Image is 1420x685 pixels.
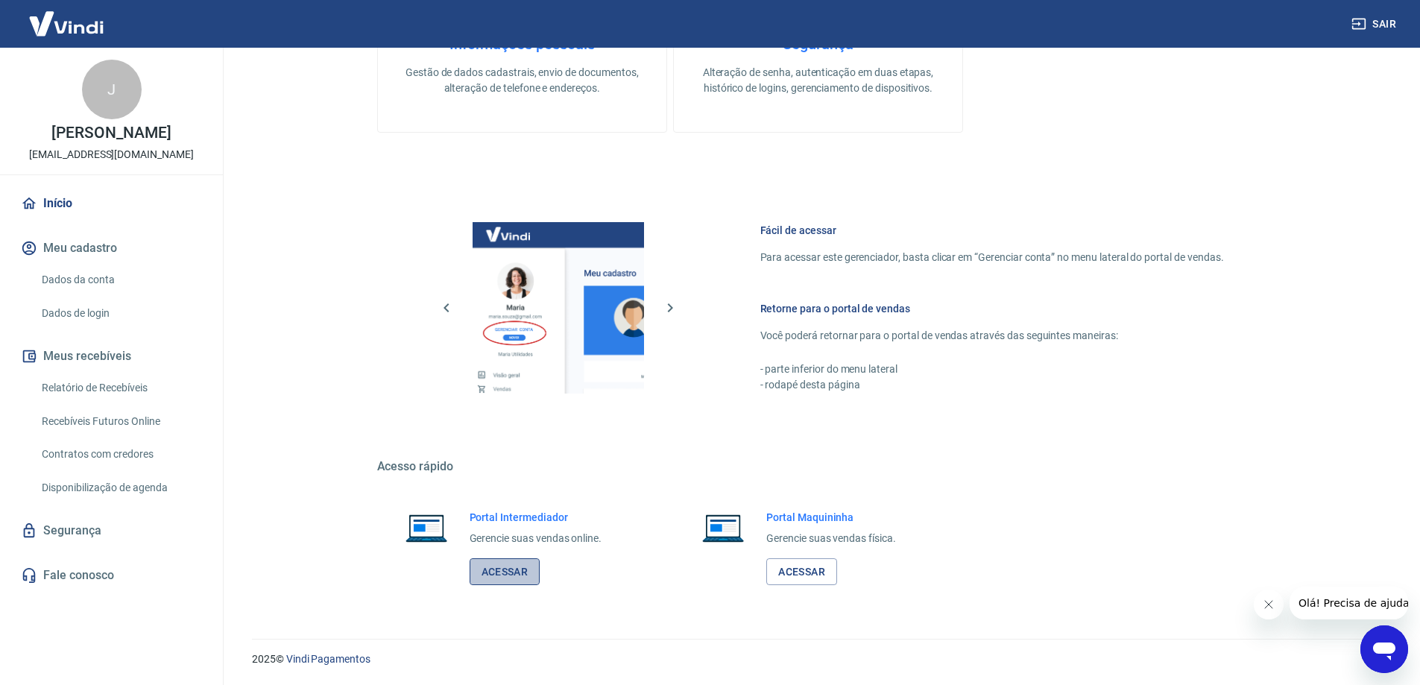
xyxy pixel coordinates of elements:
p: 2025 © [252,651,1384,667]
p: Para acessar este gerenciador, basta clicar em “Gerenciar conta” no menu lateral do portal de ven... [760,250,1224,265]
iframe: Botão para abrir a janela de mensagens [1360,625,1408,673]
h6: Fácil de acessar [760,223,1224,238]
button: Sair [1348,10,1402,38]
p: - parte inferior do menu lateral [760,362,1224,377]
h6: Portal Maquininha [766,510,896,525]
iframe: Fechar mensagem [1254,590,1284,619]
h5: Acesso rápido [377,459,1260,474]
a: Dados de login [36,298,205,329]
span: Olá! Precisa de ajuda? [9,10,125,22]
img: Vindi [18,1,115,46]
a: Segurança [18,514,205,547]
a: Relatório de Recebíveis [36,373,205,403]
p: Gestão de dados cadastrais, envio de documentos, alteração de telefone e endereços. [402,65,643,96]
img: Imagem de um notebook aberto [395,510,458,546]
a: Recebíveis Futuros Online [36,406,205,437]
p: Você poderá retornar para o portal de vendas através das seguintes maneiras: [760,328,1224,344]
p: Gerencie suas vendas online. [470,531,602,546]
a: Início [18,187,205,220]
p: [PERSON_NAME] [51,125,171,141]
button: Meu cadastro [18,232,205,265]
h6: Retorne para o portal de vendas [760,301,1224,316]
h6: Portal Intermediador [470,510,602,525]
p: [EMAIL_ADDRESS][DOMAIN_NAME] [29,147,194,162]
a: Fale conosco [18,559,205,592]
a: Vindi Pagamentos [286,653,370,665]
img: Imagem da dashboard mostrando o botão de gerenciar conta na sidebar no lado esquerdo [473,222,644,394]
img: Imagem de um notebook aberto [692,510,754,546]
a: Acessar [766,558,837,586]
a: Dados da conta [36,265,205,295]
a: Acessar [470,558,540,586]
iframe: Mensagem da empresa [1290,587,1408,619]
p: Alteração de senha, autenticação em duas etapas, histórico de logins, gerenciamento de dispositivos. [698,65,938,96]
a: Contratos com credores [36,439,205,470]
a: Disponibilização de agenda [36,473,205,503]
p: - rodapé desta página [760,377,1224,393]
button: Meus recebíveis [18,340,205,373]
div: J [82,60,142,119]
p: Gerencie suas vendas física. [766,531,896,546]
